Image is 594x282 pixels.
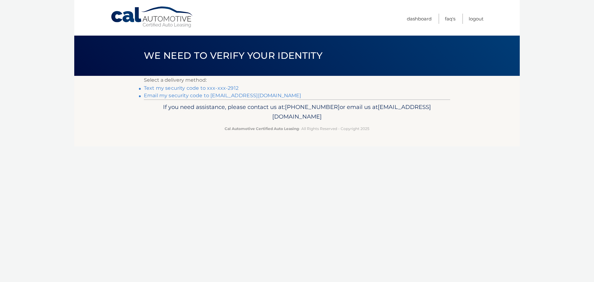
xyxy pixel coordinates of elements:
strong: Cal Automotive Certified Auto Leasing [225,126,299,131]
a: Logout [469,14,484,24]
a: Text my security code to xxx-xxx-2912 [144,85,239,91]
a: Dashboard [407,14,432,24]
p: Select a delivery method: [144,76,450,85]
a: Email my security code to [EMAIL_ADDRESS][DOMAIN_NAME] [144,93,301,98]
p: If you need assistance, please contact us at: or email us at [148,102,446,122]
span: We need to verify your identity [144,50,322,61]
a: FAQ's [445,14,455,24]
p: - All Rights Reserved - Copyright 2025 [148,125,446,132]
span: [PHONE_NUMBER] [285,103,340,111]
a: Cal Automotive [110,6,194,28]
